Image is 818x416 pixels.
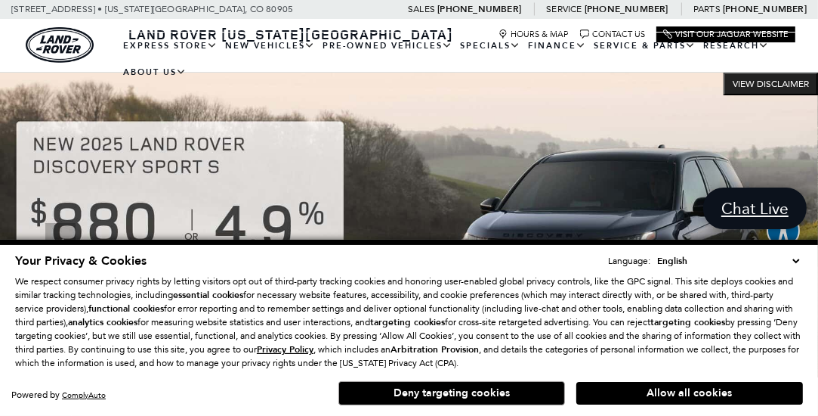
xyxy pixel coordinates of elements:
a: Finance [524,33,590,59]
span: Chat Live [714,198,796,219]
input: Enter your message [505,139,764,172]
strong: Arbitration Provision [390,343,479,355]
a: Pre-Owned Vehicles [319,33,456,59]
a: Submit [764,139,792,172]
span: Service [546,4,582,14]
a: [PHONE_NUMBER] [437,3,521,15]
a: About Us [119,59,190,85]
div: Language: [608,256,650,265]
a: Research [699,33,773,59]
div: Previous [45,223,76,269]
a: Specials [456,33,524,59]
a: land-rover [26,27,94,63]
a: Contact Us [580,29,645,39]
button: Allow all cookies [576,382,803,405]
a: [PHONE_NUMBER] [585,3,668,15]
button: Explore your accessibility options [767,214,800,247]
a: Land Rover [US_STATE][GEOGRAPHIC_DATA] [119,25,462,43]
span: Sales [408,4,435,14]
a: EXPRESS STORE [119,33,221,59]
a: Service & Parts [590,33,699,59]
p: We respect consumer privacy rights by letting visitors opt out of third-party tracking cookies an... [15,275,803,370]
a: Chat Live [703,188,807,229]
strong: targeting cookies [370,316,445,328]
img: Agent profile photo [505,50,559,104]
nav: Main Navigation [119,33,795,85]
img: Land Rover [26,27,94,63]
a: New Vehicles [221,33,319,59]
strong: functional cookies [88,303,164,315]
a: [STREET_ADDRESS] • [US_STATE][GEOGRAPHIC_DATA], CO 80905 [11,4,293,14]
select: Language Select [653,253,803,269]
span: Land Rover [US_STATE][GEOGRAPHIC_DATA] [128,25,453,43]
span: Parts [693,4,721,14]
strong: analytics cookies [68,316,137,328]
a: ComplyAuto [62,390,106,400]
u: Privacy Policy [257,343,313,355]
strong: essential cookies [173,289,243,301]
div: Powered by [11,390,106,400]
span: Your Privacy & Cookies [15,253,147,269]
aside: Accessibility Help Desk [767,214,800,250]
a: Visit Our Jaguar Website [663,29,789,39]
div: Welcome to Land Rover [US_STATE][GEOGRAPHIC_DATA], we are excited to meet you! Please tell us how... [574,50,792,124]
a: Hours & Map [499,29,569,39]
a: [PHONE_NUMBER] [723,3,807,15]
strong: targeting cookies [650,316,725,328]
button: Deny targeting cookies [338,381,565,405]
